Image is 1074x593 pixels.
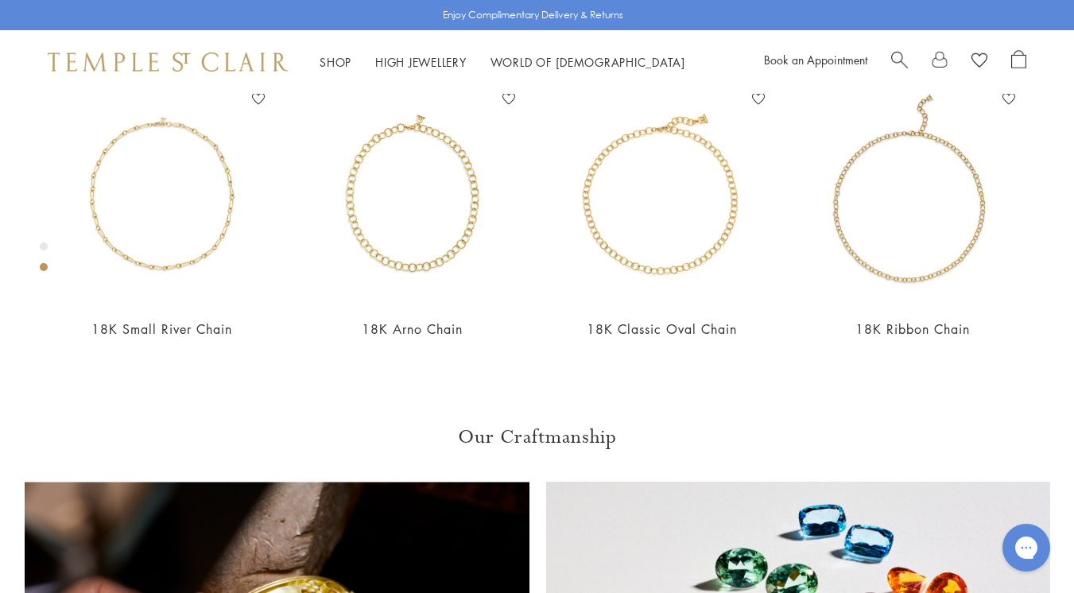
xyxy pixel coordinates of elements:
[52,87,271,305] img: N88891-SMRIV18
[48,52,288,72] img: Temple St. Clair
[25,424,1050,450] h3: Our Craftmanship
[587,320,737,338] a: 18K Classic Oval Chain
[764,52,867,68] a: Book an Appointment
[320,52,685,72] nav: Main navigation
[320,54,351,70] a: ShopShop
[553,87,772,305] img: N88865-OV18
[443,7,623,23] p: Enjoy Complimentary Delivery & Returns
[1011,50,1026,74] a: Open Shopping Bag
[303,87,521,305] img: N88810-ARNO18
[490,54,685,70] a: World of [DEMOGRAPHIC_DATA]World of [DEMOGRAPHIC_DATA]
[995,518,1058,577] iframe: Gorgias live chat messenger
[891,50,908,74] a: Search
[375,54,467,70] a: High JewelleryHigh Jewellery
[855,320,970,338] a: 18K Ribbon Chain
[362,320,463,338] a: 18K Arno Chain
[971,50,987,74] a: View Wishlist
[91,320,232,338] a: 18K Small River Chain
[803,87,1022,305] img: N88809-RIBBON18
